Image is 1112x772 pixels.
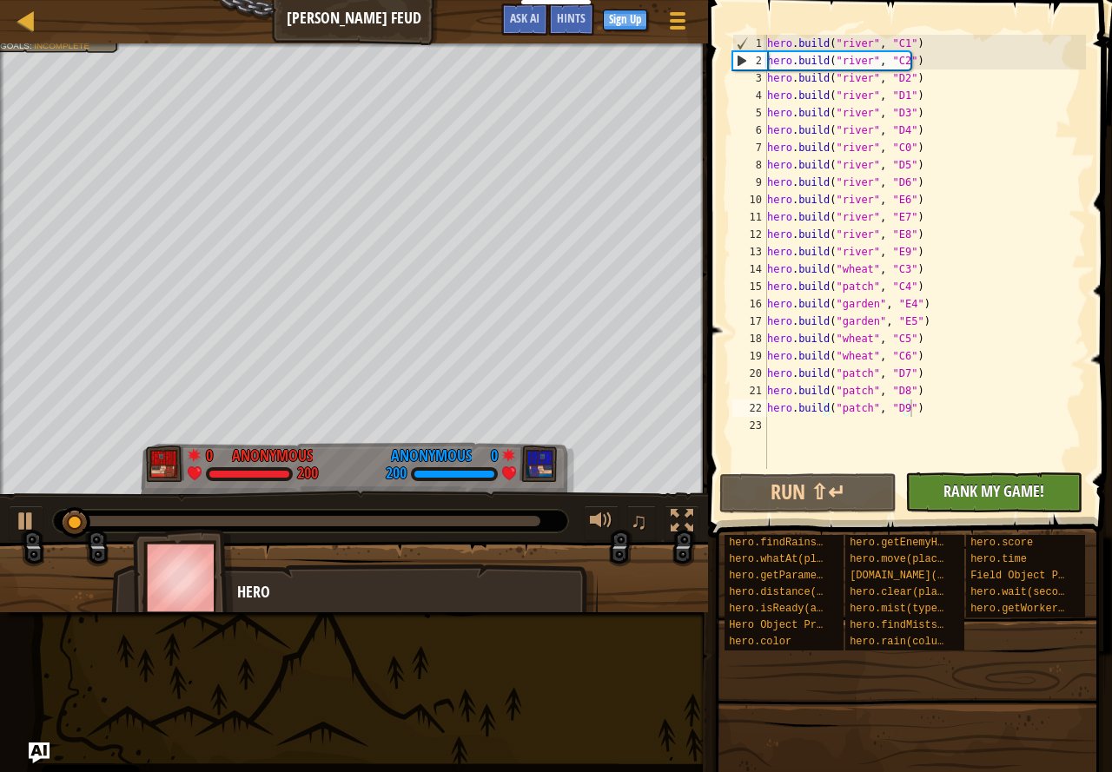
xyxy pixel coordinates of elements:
[732,313,767,330] div: 17
[732,417,767,434] div: 23
[232,445,313,467] div: Anonymous
[297,466,318,482] div: 200
[729,570,879,582] span: hero.getParameters(type)
[627,505,657,541] button: ♫
[850,553,950,565] span: hero.move(place)
[501,3,548,36] button: Ask AI
[732,243,767,261] div: 13
[480,445,498,460] div: 0
[237,581,580,604] div: Hero
[719,473,897,513] button: Run ⇧↵
[732,122,767,139] div: 6
[519,445,557,482] img: thang_avatar_frame.png
[732,208,767,226] div: 11
[34,41,89,50] span: Incomplete
[733,52,767,69] div: 2
[850,636,956,648] span: hero.rain(column)
[732,295,767,313] div: 16
[943,480,1044,502] span: Rank My Game!
[850,586,956,598] span: hero.clear(place)
[510,10,539,26] span: Ask AI
[146,445,184,482] img: thang_avatar_frame.png
[29,742,50,763] button: Ask AI
[584,505,619,541] button: Adjust volume
[665,505,699,541] button: Toggle fullscreen
[656,3,699,44] button: Show game menu
[729,537,829,549] span: hero.findRains()
[970,603,1102,615] span: hero.getWorkerPlace()
[729,619,866,631] span: Hero Object Properties
[729,586,854,598] span: hero.distance(place)
[732,69,767,87] div: 3
[732,104,767,122] div: 5
[850,603,975,615] span: hero.mist(type, row)
[729,603,860,615] span: hero.isReady(ability)
[733,35,767,52] div: 1
[732,174,767,191] div: 9
[732,382,767,399] div: 21
[631,508,648,534] span: ♫
[729,553,842,565] span: hero.whatAt(place)
[732,261,767,278] div: 14
[732,278,767,295] div: 15
[732,139,767,156] div: 7
[133,529,234,625] img: thang_avatar_frame.png
[732,347,767,365] div: 19
[386,466,407,482] div: 200
[732,87,767,104] div: 4
[970,586,1083,598] span: hero.wait(seconds)
[850,619,950,631] span: hero.findMists()
[970,553,1027,565] span: hero.time
[732,399,767,417] div: 22
[729,636,791,648] span: hero.color
[732,330,767,347] div: 18
[732,226,767,243] div: 12
[557,10,586,26] span: Hints
[970,537,1033,549] span: hero.score
[732,156,767,174] div: 8
[391,445,472,467] div: Anonymous
[850,570,1012,582] span: [DOMAIN_NAME](type, place)
[850,537,969,549] span: hero.getEnemyHero()
[206,445,223,460] div: 0
[732,191,767,208] div: 10
[9,505,43,541] button: Ctrl + P: Play
[732,365,767,382] div: 20
[603,10,647,30] button: Sign Up
[905,472,1082,512] button: Rank My Game!
[30,41,34,50] span: :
